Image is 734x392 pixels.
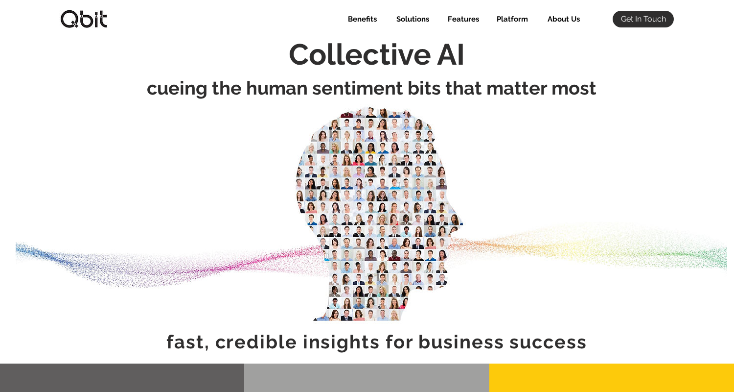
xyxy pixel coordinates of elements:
[436,11,486,27] div: Features
[492,11,533,27] p: Platform
[613,11,674,27] a: Get In Touch
[543,11,585,27] p: About Us
[147,77,596,99] span: cueing the human sentiment bits that matter most
[384,11,436,27] div: Solutions
[289,37,465,72] span: Collective AI
[535,11,587,27] a: About Us
[486,11,535,27] div: Platform
[336,11,587,27] nav: Site
[343,11,382,27] p: Benefits
[391,11,434,27] p: Solutions
[166,331,587,353] span: fast, credible insights for business success
[59,10,108,28] img: qbitlogo-border.jpg
[443,11,484,27] p: Features
[336,11,384,27] a: Benefits
[621,14,666,24] span: Get In Touch
[16,97,727,329] img: AI_Head_4.jpg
